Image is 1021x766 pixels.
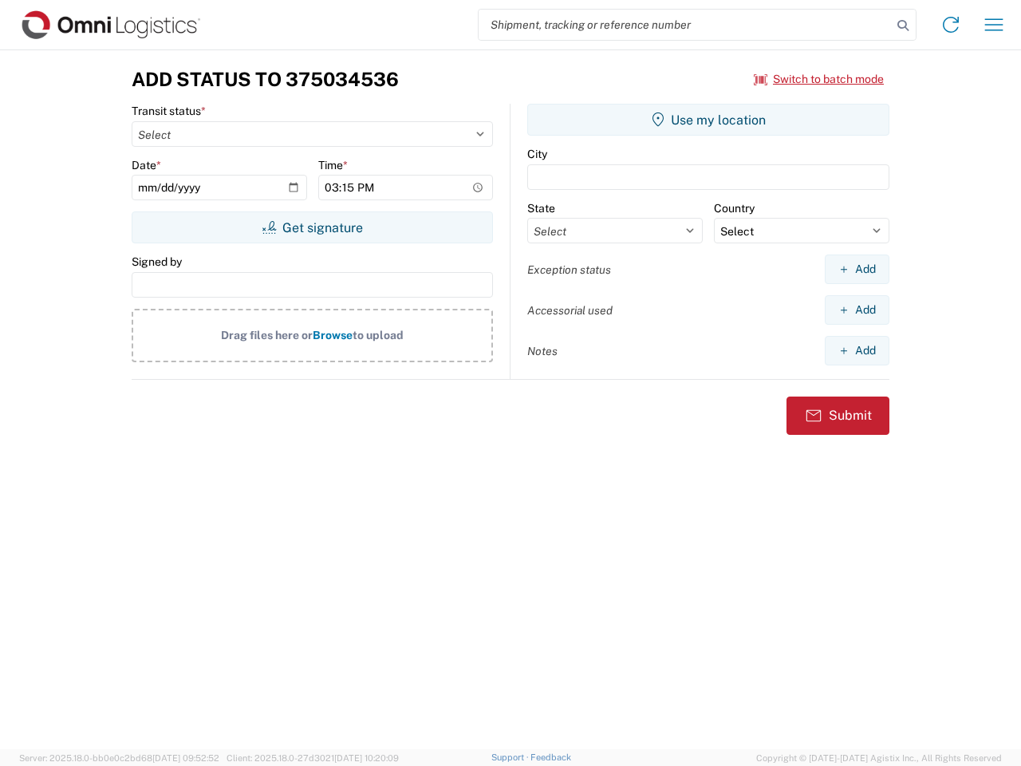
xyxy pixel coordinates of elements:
[334,753,399,763] span: [DATE] 10:20:09
[527,201,555,215] label: State
[318,158,348,172] label: Time
[527,104,889,136] button: Use my location
[825,295,889,325] button: Add
[132,104,206,118] label: Transit status
[527,344,558,358] label: Notes
[527,303,613,318] label: Accessorial used
[825,336,889,365] button: Add
[825,255,889,284] button: Add
[786,397,889,435] button: Submit
[754,66,884,93] button: Switch to batch mode
[132,211,493,243] button: Get signature
[527,263,611,277] label: Exception status
[152,753,219,763] span: [DATE] 09:52:52
[530,752,571,762] a: Feedback
[132,68,399,91] h3: Add Status to 375034536
[313,329,353,342] span: Browse
[756,751,1002,765] span: Copyright © [DATE]-[DATE] Agistix Inc., All Rights Reserved
[714,201,755,215] label: Country
[19,753,219,763] span: Server: 2025.18.0-bb0e0c2bd68
[132,255,182,269] label: Signed by
[132,158,161,172] label: Date
[479,10,892,40] input: Shipment, tracking or reference number
[491,752,531,762] a: Support
[527,147,547,161] label: City
[227,753,399,763] span: Client: 2025.18.0-27d3021
[353,329,404,342] span: to upload
[221,329,313,342] span: Drag files here or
